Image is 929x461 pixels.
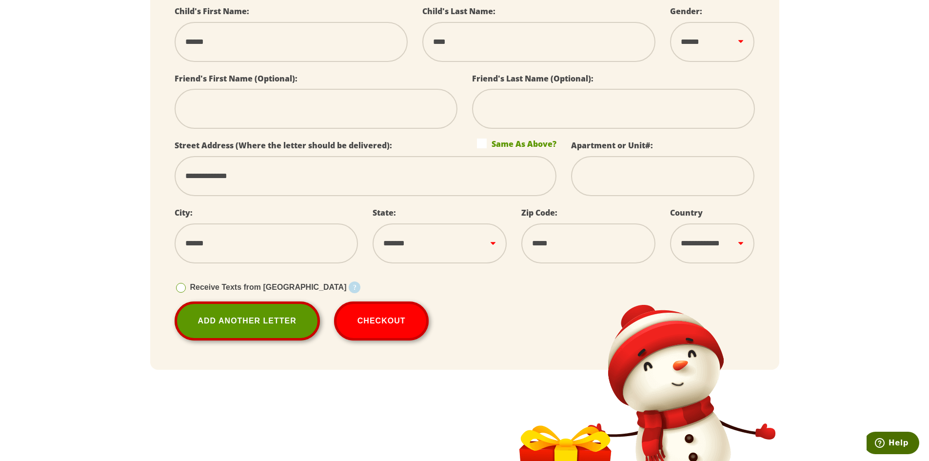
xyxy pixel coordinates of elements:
[477,139,556,148] label: Same As Above?
[373,207,396,218] label: State:
[422,6,495,17] label: Child's Last Name:
[175,140,392,151] label: Street Address (Where the letter should be delivered):
[175,73,297,84] label: Friend's First Name (Optional):
[175,6,249,17] label: Child's First Name:
[472,73,593,84] label: Friend's Last Name (Optional):
[571,140,653,151] label: Apartment or Unit#:
[190,283,347,291] span: Receive Texts from [GEOGRAPHIC_DATA]
[334,301,429,341] button: Checkout
[867,432,919,456] iframe: Opens a widget where you can find more information
[521,207,557,218] label: Zip Code:
[670,6,702,17] label: Gender:
[175,207,193,218] label: City:
[670,207,703,218] label: Country
[175,301,320,341] a: Add Another Letter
